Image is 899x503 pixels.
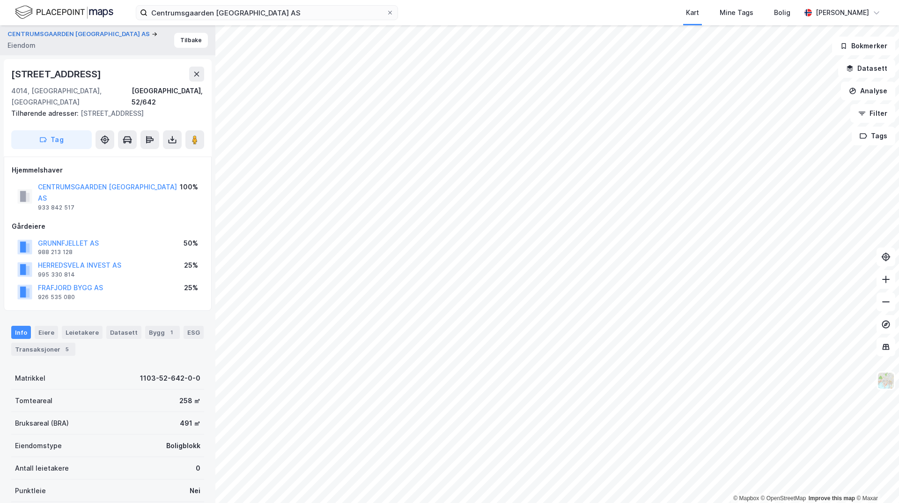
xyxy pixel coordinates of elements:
div: 0 [196,463,200,474]
div: Eiendom [7,40,36,51]
button: Tilbake [174,33,208,48]
div: Nei [190,485,200,496]
div: Hjemmelshaver [12,165,204,176]
div: 1 [167,328,176,337]
div: 4014, [GEOGRAPHIC_DATA], [GEOGRAPHIC_DATA] [11,85,132,108]
div: 25% [184,282,198,293]
button: Bokmerker [832,37,895,55]
div: Kontrollprogram for chat [852,458,899,503]
a: Mapbox [733,495,759,502]
div: Mine Tags [720,7,753,18]
button: Analyse [841,82,895,100]
div: Info [11,326,31,339]
button: CENTRUMSGAARDEN [GEOGRAPHIC_DATA] AS [7,30,152,39]
button: Tag [11,130,92,149]
div: 1103-52-642-0-0 [140,373,200,384]
div: [GEOGRAPHIC_DATA], 52/642 [132,85,204,108]
div: 491 ㎡ [180,418,200,429]
div: Eiere [35,326,58,339]
iframe: Chat Widget [852,458,899,503]
div: 50% [184,238,198,249]
div: 995 330 814 [38,271,75,278]
div: Gårdeiere [12,221,204,232]
div: Tomteareal [15,395,52,406]
button: Tags [852,127,895,145]
div: 933 842 517 [38,204,74,211]
div: [PERSON_NAME] [816,7,869,18]
div: Bolig [774,7,790,18]
div: Bygg [145,326,180,339]
div: 100% [180,181,198,193]
div: Bruksareal (BRA) [15,418,69,429]
button: Filter [850,104,895,123]
div: Leietakere [62,326,103,339]
div: Boligblokk [166,440,200,451]
input: Søk på adresse, matrikkel, gårdeiere, leietakere eller personer [147,6,386,20]
div: 25% [184,260,198,271]
div: 926 535 080 [38,293,75,301]
img: logo.f888ab2527a4732fd821a326f86c7f29.svg [15,4,113,21]
div: Matrikkel [15,373,45,384]
div: 988 213 128 [38,248,73,256]
img: Z [877,372,895,390]
div: Eiendomstype [15,440,62,451]
a: OpenStreetMap [761,495,806,502]
div: Punktleie [15,485,46,496]
div: Transaksjoner [11,343,75,356]
div: Antall leietakere [15,463,69,474]
div: Kart [686,7,699,18]
div: 258 ㎡ [179,395,200,406]
div: [STREET_ADDRESS] [11,67,103,82]
div: ESG [184,326,204,339]
span: Tilhørende adresser: [11,109,81,117]
div: 5 [62,345,72,354]
button: Datasett [838,59,895,78]
div: [STREET_ADDRESS] [11,108,197,119]
a: Improve this map [809,495,855,502]
div: Datasett [106,326,141,339]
